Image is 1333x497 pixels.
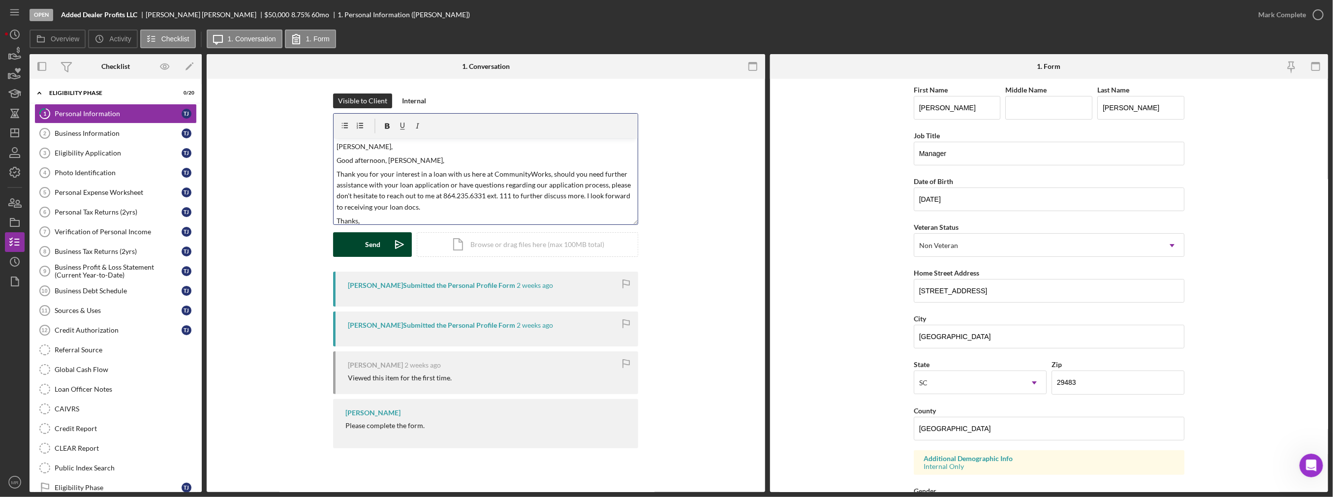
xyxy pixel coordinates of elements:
div: 8.75 % [291,11,310,19]
a: CLEAR Report [34,438,197,458]
div: Referral Source [55,346,196,354]
div: T J [182,266,191,276]
iframe: Intercom live chat [1300,454,1323,477]
a: 8Business Tax Returns (2yrs)TJ [34,242,197,261]
label: Checklist [161,35,189,43]
a: 9Business Profit & Loss Statement (Current Year-to-Date)TJ [34,261,197,281]
label: Job Title [914,131,940,140]
time: 2025-09-11 16:19 [517,281,553,289]
div: 0 / 20 [177,90,194,96]
div: Global Cash Flow [55,366,196,373]
tspan: 10 [41,288,47,294]
label: Home Street Address [914,269,979,277]
div: Eligibility Phase [55,484,182,492]
div: [PERSON_NAME] Submitted the Personal Profile Form [348,281,515,289]
text: MR [11,480,19,485]
div: Eligibility Application [55,149,182,157]
div: 1. Conversation [462,62,510,70]
div: T J [182,325,191,335]
div: Send [365,232,380,257]
div: SC [919,379,928,387]
div: Viewed this item for the first time. [348,374,452,382]
div: Visible to Client [338,93,387,108]
div: Personal Expense Worksheet [55,188,182,196]
label: Overview [51,35,79,43]
tspan: 2 [43,130,46,136]
label: City [914,314,926,323]
label: Date of Birth [914,177,953,186]
p: Good afternoon, [PERSON_NAME], [337,155,635,166]
label: First Name [914,86,948,94]
a: CAIVRS [34,399,197,419]
div: Additional Demographic Info [924,455,1175,463]
div: Business Tax Returns (2yrs) [55,248,182,255]
a: Public Index Search [34,458,197,478]
a: Loan Officer Notes [34,379,197,399]
button: MR [5,472,25,492]
div: T J [182,109,191,119]
tspan: 7 [43,229,46,235]
a: 11Sources & UsesTJ [34,301,197,320]
div: Business Information [55,129,182,137]
div: [PERSON_NAME] [345,409,401,417]
time: 2025-09-11 16:18 [517,321,553,329]
button: Send [333,232,412,257]
a: 2Business InformationTJ [34,124,197,143]
a: Referral Source [34,340,197,360]
div: Personal Tax Returns (2yrs) [55,208,182,216]
tspan: 1 [43,110,46,117]
div: 1. Form [1037,62,1061,70]
div: Mark Complete [1258,5,1306,25]
div: Personal Information [55,110,182,118]
a: 3Eligibility ApplicationTJ [34,143,197,163]
div: T J [182,483,191,493]
p: Thank you for your interest in a loan with us here at CommunityWorks, should you need further ass... [337,169,635,213]
button: Checklist [140,30,196,48]
tspan: 8 [43,248,46,254]
p: [PERSON_NAME], [337,141,635,152]
div: Sources & Uses [55,307,182,314]
div: T J [182,168,191,178]
a: 10Business Debt ScheduleTJ [34,281,197,301]
div: Business Profit & Loss Statement (Current Year-to-Date) [55,263,182,279]
label: 1. Conversation [228,35,276,43]
div: Checklist [101,62,130,70]
a: 5Personal Expense WorksheetTJ [34,183,197,202]
div: T J [182,148,191,158]
a: 12Credit AuthorizationTJ [34,320,197,340]
div: T J [182,286,191,296]
button: 1. Conversation [207,30,282,48]
div: Business Debt Schedule [55,287,182,295]
div: Public Index Search [55,464,196,472]
b: Added Dealer Profits LLC [61,11,137,19]
div: Internal Only [924,463,1175,470]
button: Visible to Client [333,93,392,108]
label: 1. Form [306,35,330,43]
tspan: 11 [41,308,47,313]
div: Photo Identification [55,169,182,177]
label: Middle Name [1005,86,1047,94]
div: 1. Personal Information ([PERSON_NAME]) [338,11,470,19]
a: Credit Report [34,419,197,438]
a: Global Cash Flow [34,360,197,379]
div: Please complete the form. [345,422,425,430]
tspan: 4 [43,170,47,176]
div: Credit Authorization [55,326,182,334]
div: CAIVRS [55,405,196,413]
tspan: 12 [41,327,47,333]
div: T J [182,247,191,256]
div: Non Veteran [919,242,958,249]
div: Loan Officer Notes [55,385,196,393]
tspan: 5 [43,189,46,195]
a: 6Personal Tax Returns (2yrs)TJ [34,202,197,222]
label: Activity [109,35,131,43]
button: Overview [30,30,86,48]
div: T J [182,306,191,315]
a: 4Photo IdentificationTJ [34,163,197,183]
label: Zip [1052,360,1062,369]
tspan: 9 [43,268,46,274]
label: County [914,406,936,415]
button: Activity [88,30,137,48]
button: 1. Form [285,30,336,48]
div: T J [182,227,191,237]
